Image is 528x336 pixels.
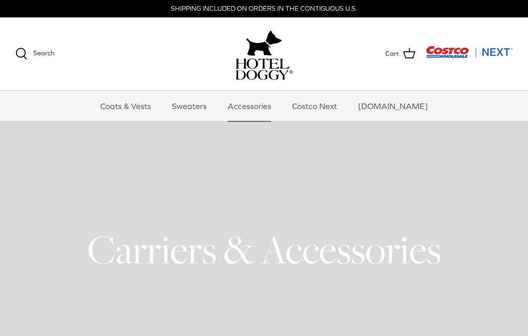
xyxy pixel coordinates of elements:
[283,91,346,121] a: Costco Next
[385,49,399,59] span: Cart
[235,58,293,80] img: hoteldoggycom
[33,49,54,57] span: Search
[218,91,280,121] a: Accessories
[15,48,54,60] a: Search
[385,47,415,60] a: Cart
[235,28,293,80] a: hoteldoggy.com hoteldoggycom
[349,91,437,121] a: [DOMAIN_NAME]
[246,28,282,58] img: hoteldoggy.com
[426,52,513,60] a: Visit Costco Next
[15,224,513,275] h1: Carriers & Accessories
[91,91,160,121] a: Coats & Vests
[163,91,216,121] a: Sweaters
[426,46,513,58] img: Costco Next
